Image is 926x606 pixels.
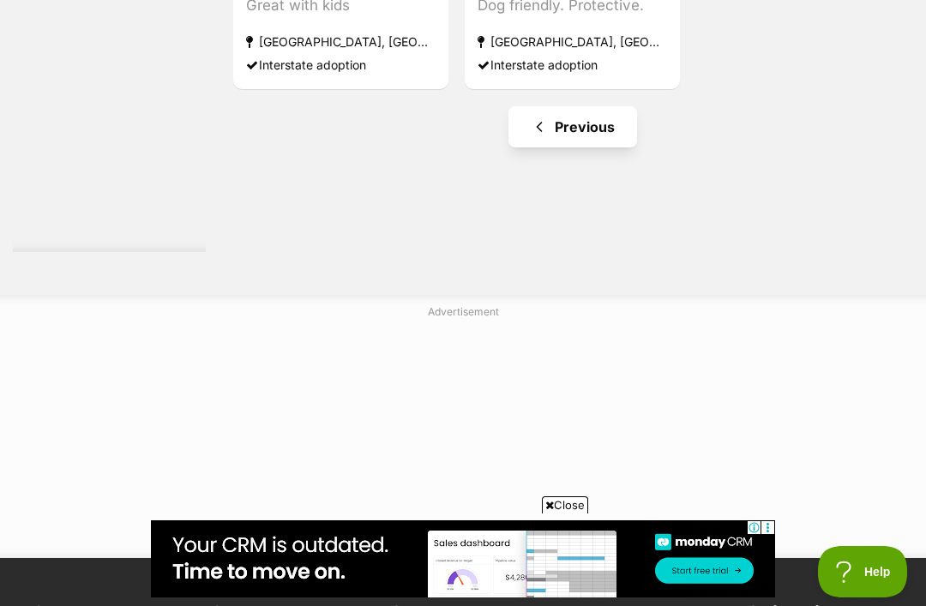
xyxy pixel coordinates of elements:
iframe: Advertisement [47,327,879,541]
a: Previous page [508,106,637,147]
nav: Pagination [231,106,913,147]
strong: [GEOGRAPHIC_DATA], [GEOGRAPHIC_DATA] [478,30,667,53]
iframe: Advertisement [151,520,775,597]
iframe: Help Scout Beacon - Open [818,546,909,597]
div: Interstate adoption [246,53,436,76]
img: consumer-privacy-logo.png [2,2,15,15]
div: Interstate adoption [478,53,667,76]
strong: [GEOGRAPHIC_DATA], [GEOGRAPHIC_DATA] [246,30,436,53]
span: Close [542,496,588,513]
